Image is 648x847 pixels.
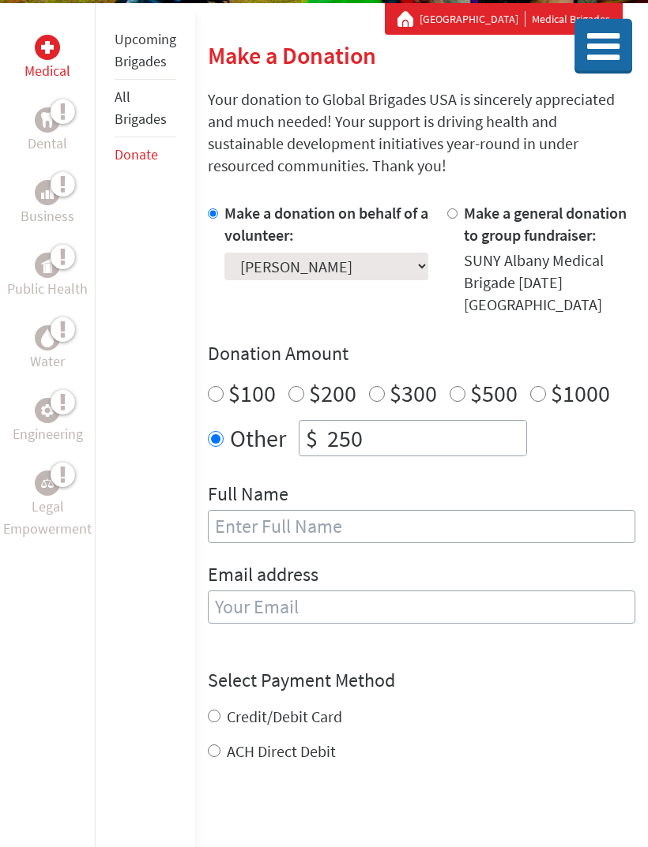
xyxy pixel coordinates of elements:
[7,253,88,301] a: Public HealthPublic Health
[115,31,176,71] a: Upcoming Brigades
[228,379,276,409] label: $100
[390,379,437,409] label: $300
[208,591,635,624] input: Your Email
[208,511,635,544] input: Enter Full Name
[208,482,288,511] label: Full Name
[208,342,635,367] h4: Donation Amount
[35,471,60,497] div: Legal Empowerment
[551,379,610,409] label: $1000
[115,81,176,138] li: All Brigades
[35,326,60,351] div: Water
[227,742,336,762] label: ACH Direct Debit
[208,669,635,694] h4: Select Payment Method
[41,405,54,418] img: Engineering
[470,379,518,409] label: $500
[115,88,167,129] a: All Brigades
[208,563,318,591] label: Email address
[13,399,83,446] a: EngineeringEngineering
[420,12,526,28] a: [GEOGRAPHIC_DATA]
[3,497,92,541] p: Legal Empowerment
[24,61,70,83] p: Medical
[230,421,286,457] label: Other
[41,479,54,489] img: Legal Empowerment
[464,204,627,245] label: Make a general donation to group fundraiser:
[13,424,83,446] p: Engineering
[464,250,636,317] div: SUNY Albany Medical Brigade [DATE] [GEOGRAPHIC_DATA]
[309,379,356,409] label: $200
[41,329,54,347] img: Water
[21,181,74,228] a: BusinessBusiness
[35,108,60,133] div: Dental
[35,253,60,279] div: Public Health
[35,181,60,206] div: Business
[227,707,342,727] label: Credit/Debit Card
[224,204,428,245] label: Make a donation on behalf of a volunteer:
[41,187,54,200] img: Business
[28,133,67,156] p: Dental
[115,138,176,173] li: Donate
[30,326,65,373] a: WaterWater
[41,42,54,54] img: Medical
[28,108,67,156] a: DentalDental
[3,471,92,541] a: Legal EmpowermentLegal Empowerment
[41,113,54,128] img: Dental
[35,36,60,61] div: Medical
[21,206,74,228] p: Business
[115,146,158,164] a: Donate
[24,36,70,83] a: MedicalMedical
[7,279,88,301] p: Public Health
[397,12,610,28] div: Medical Brigades
[208,42,635,70] h2: Make a Donation
[208,89,635,178] p: Your donation to Global Brigades USA is sincerely appreciated and much needed! Your support is dr...
[300,422,324,456] div: $
[324,422,526,456] input: Enter Amount
[115,23,176,81] li: Upcoming Brigades
[41,258,54,274] img: Public Health
[30,351,65,373] p: Water
[35,399,60,424] div: Engineering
